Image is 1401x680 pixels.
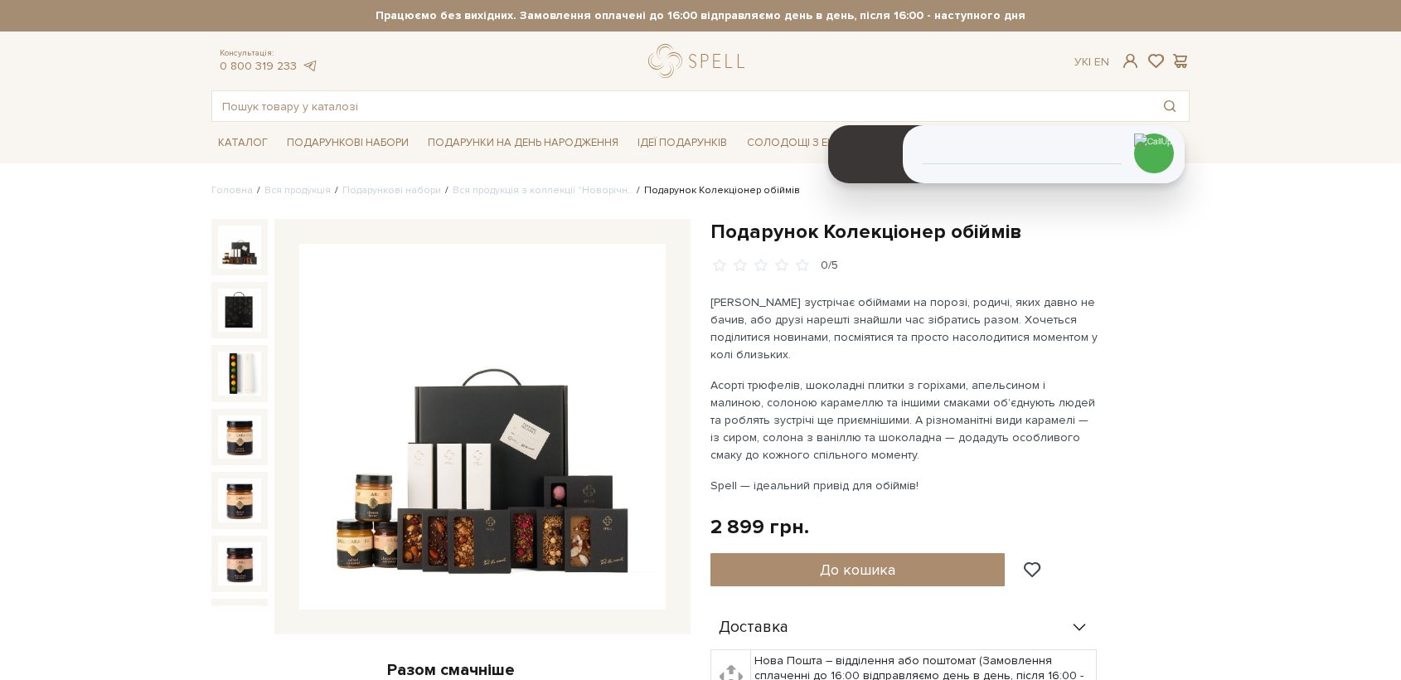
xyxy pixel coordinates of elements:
[453,184,633,197] a: Вся продукція з коллекції "Новорічн..
[280,130,415,156] a: Подарункові набори
[710,553,1005,586] button: До кошика
[1088,55,1091,69] span: |
[710,294,1099,363] p: [PERSON_NAME] зустрічає обіймами на порозі, родичі, яких давно не бачив, або друзі нарешті знайшл...
[342,184,441,197] a: Подарункові набори
[218,542,261,585] img: Подарунок Колекціонер обіймів
[719,620,788,635] span: Доставка
[710,219,1190,245] h1: Подарунок Колекціонер обіймів
[821,258,838,274] div: 0/5
[264,184,331,197] a: Вся продукція
[710,477,1099,494] p: Spell — ідеальний привід для обіймів!
[740,129,948,157] a: Солодощі з експрес-доставкою
[648,44,752,78] a: logo
[212,91,1151,121] input: Пошук товару у каталозі
[220,59,297,73] a: 0 800 319 233
[211,130,274,156] a: Каталог
[1094,55,1109,69] a: En
[421,130,625,156] a: Подарунки на День народження
[1074,55,1109,70] div: Ук
[633,183,800,198] li: Подарунок Колекціонер обіймів
[299,244,666,610] img: Подарунок Колекціонер обіймів
[218,226,261,269] img: Подарунок Колекціонер обіймів
[211,184,253,197] a: Головна
[218,478,261,522] img: Подарунок Колекціонер обіймів
[1151,91,1189,121] button: Пошук товару у каталозі
[301,59,318,73] a: telegram
[211,8,1190,23] strong: Працюємо без вихідних. Замовлення оплачені до 16:00 відправляємо день в день, після 16:00 - насту...
[218,352,261,395] img: Подарунок Колекціонер обіймів
[631,130,734,156] a: Ідеї подарунків
[820,561,895,579] span: До кошика
[220,48,318,59] span: Консультація:
[218,605,261,648] img: Подарунок Колекціонер обіймів
[710,376,1099,464] p: Асорті трюфелів, шоколадні плитки з горіхами, апельсином і малиною, солоною карамеллю та іншими с...
[218,289,261,332] img: Подарунок Колекціонер обіймів
[218,415,261,459] img: Подарунок Колекціонер обіймів
[710,514,809,540] div: 2 899 грн.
